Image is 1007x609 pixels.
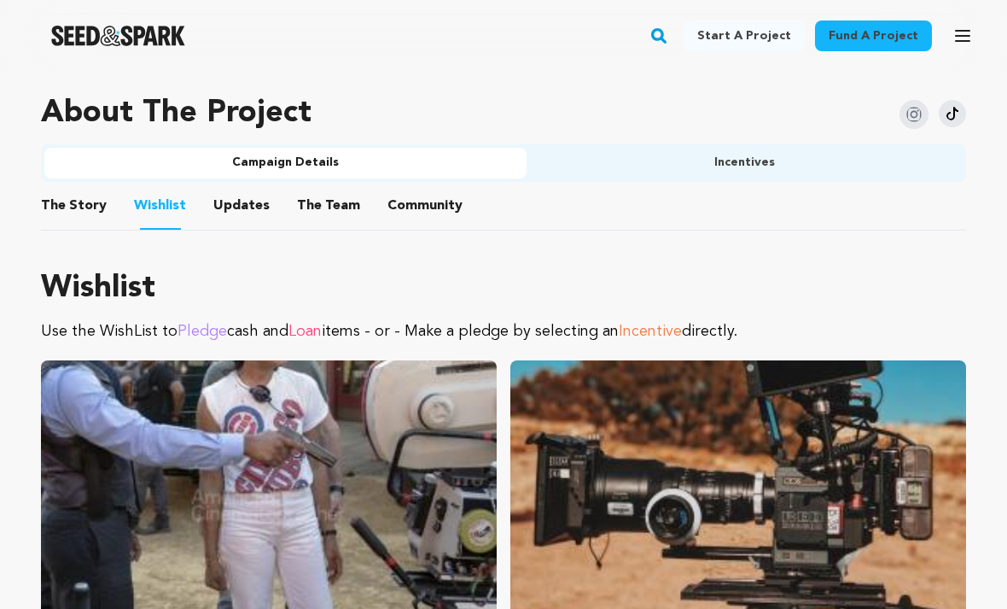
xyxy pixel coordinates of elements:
img: Seed&Spark Instagram Icon [899,100,928,129]
h1: About The Project [41,97,311,131]
span: Pledge [178,324,227,339]
a: Seed&Spark Homepage [51,26,185,46]
span: Story [41,196,107,216]
img: Seed&Spark Tiktok Icon [939,100,966,127]
span: Loan [288,324,322,339]
button: Campaign Details [44,148,527,179]
a: Fund a project [815,20,932,51]
span: Updates [213,196,270,216]
span: Community [387,196,463,216]
p: Use the WishList to cash and items - or - Make a pledge by selecting an directly. [41,319,966,343]
h1: Wishlist [41,272,966,306]
span: The [297,196,322,216]
span: Incentive [619,324,682,339]
span: The [41,196,66,216]
span: Wishlist [134,196,186,216]
a: Start a project [684,20,805,51]
span: Team [297,196,360,216]
button: Incentives [527,148,963,179]
img: Seed&Spark Logo Dark Mode [51,26,185,46]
